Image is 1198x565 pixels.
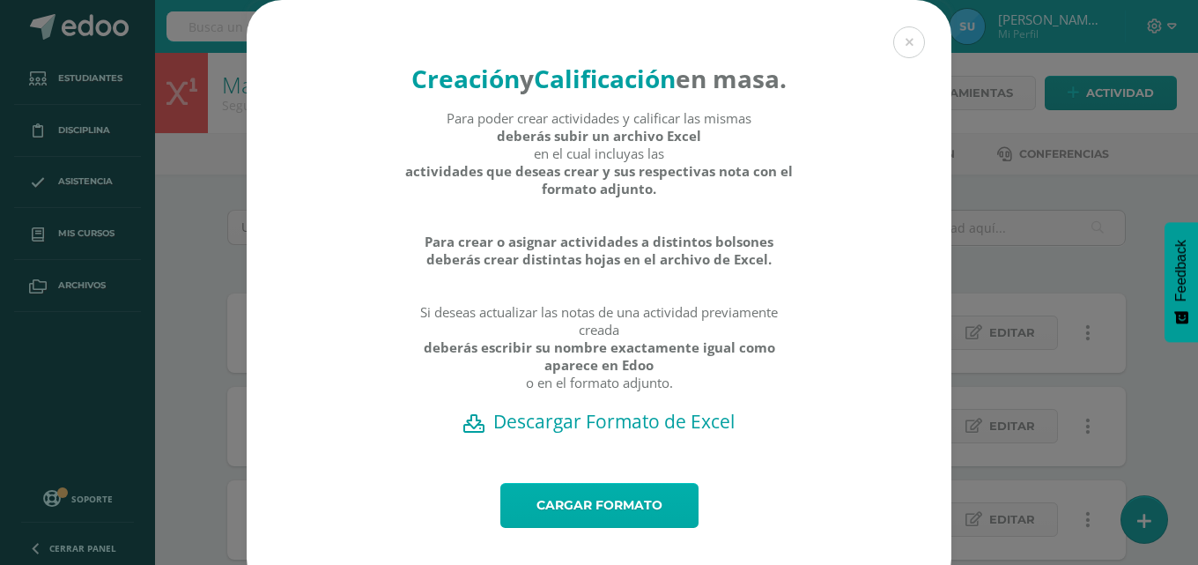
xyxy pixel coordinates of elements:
strong: y [520,62,534,95]
strong: deberás subir un archivo Excel [497,127,701,145]
a: Descargar Formato de Excel [277,409,921,434]
button: Close (Esc) [893,26,925,58]
strong: deberás escribir su nombre exactamente igual como aparece en Edoo [404,338,795,374]
a: Cargar formato [500,483,699,528]
div: Para poder crear actividades y calificar las mismas en el cual incluyas las Si deseas actualizar ... [404,109,795,409]
strong: Calificación [534,62,676,95]
strong: Para crear o asignar actividades a distintos bolsones deberás crear distintas hojas en el archivo... [404,233,795,268]
strong: actividades que deseas crear y sus respectivas nota con el formato adjunto. [404,162,795,197]
strong: Creación [411,62,520,95]
button: Feedback - Mostrar encuesta [1165,222,1198,342]
h4: en masa. [404,62,795,95]
span: Feedback [1173,240,1189,301]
